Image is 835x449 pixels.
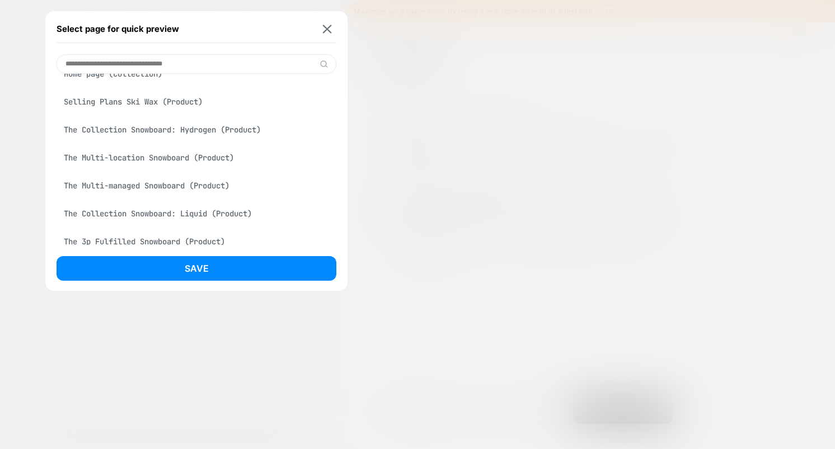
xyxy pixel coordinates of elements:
div: The Multi-location Snowboard (Product) [57,147,336,168]
div: Home page (Collection) [57,63,336,84]
button: Save [57,256,336,281]
div: The 3p Fulfilled Snowboard (Product) [57,231,336,252]
img: edit [320,60,328,68]
div: The Collection Snowboard: Hydrogen (Product) [57,119,336,140]
span: Select page for quick preview [57,23,179,34]
div: Selling Plans Ski Wax (Product) [57,91,336,112]
div: The Multi-managed Snowboard (Product) [57,175,336,196]
div: The Collection Snowboard: Liquid (Product) [57,203,336,224]
img: close [323,25,332,33]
